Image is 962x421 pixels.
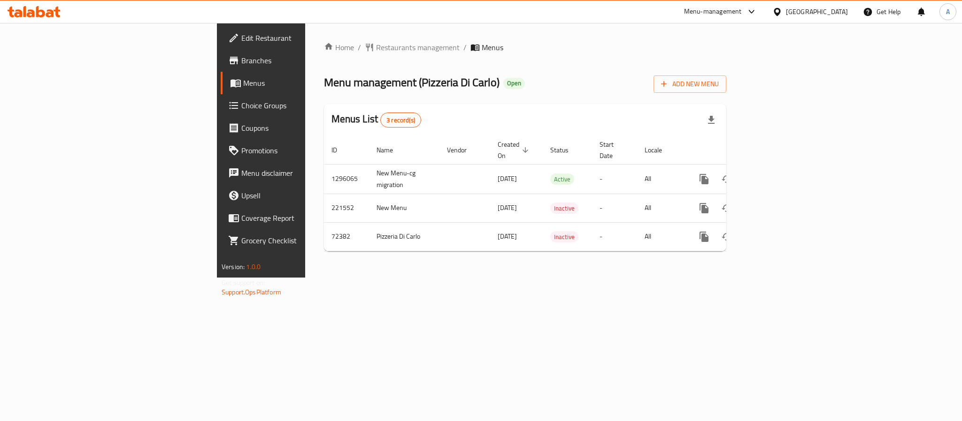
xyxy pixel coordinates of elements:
th: Actions [685,136,791,165]
a: Choice Groups [221,94,377,117]
div: Open [503,78,525,89]
a: Menus [221,72,377,94]
span: Coupons [241,122,370,134]
a: Support.OpsPlatform [222,286,281,298]
span: [DATE] [498,230,517,242]
div: Total records count [380,113,421,128]
span: Start Date [600,139,626,161]
div: Export file [700,109,723,131]
span: Version: [222,261,245,273]
span: Active [550,174,574,185]
button: Change Status [716,168,738,190]
a: Restaurants management [365,42,460,53]
button: more [693,197,716,219]
span: Promotions [241,145,370,156]
div: [GEOGRAPHIC_DATA] [786,7,848,17]
span: Upsell [241,190,370,201]
td: - [592,164,637,194]
span: Restaurants management [376,42,460,53]
a: Coupons [221,117,377,139]
span: Grocery Checklist [241,235,370,246]
span: Menu disclaimer [241,167,370,179]
a: Coverage Report [221,207,377,229]
span: Open [503,79,525,87]
li: / [463,42,467,53]
a: Upsell [221,184,377,207]
h2: Menus List [331,112,421,128]
span: Menus [482,42,503,53]
span: Branches [241,55,370,66]
span: Name [377,144,405,156]
span: 1.0.0 [246,261,261,273]
table: enhanced table [324,136,791,251]
td: New Menu-cg migration [369,164,439,194]
span: Edit Restaurant [241,32,370,44]
span: Inactive [550,203,578,214]
span: 3 record(s) [381,116,421,125]
td: All [637,164,685,194]
div: Menu-management [684,6,742,17]
button: Change Status [716,226,738,248]
button: Add New Menu [654,75,726,93]
div: Inactive [550,231,578,242]
span: Locale [645,144,674,156]
a: Edit Restaurant [221,27,377,49]
a: Menu disclaimer [221,162,377,184]
span: Choice Groups [241,100,370,111]
span: [DATE] [498,173,517,185]
a: Promotions [221,139,377,162]
span: Status [550,144,581,156]
td: New Menu [369,194,439,222]
span: Menu management ( Pizzeria Di Carlo ) [324,72,500,93]
span: ID [331,144,349,156]
a: Branches [221,49,377,72]
td: - [592,194,637,222]
td: All [637,222,685,251]
span: A [946,7,950,17]
span: Vendor [447,144,479,156]
nav: breadcrumb [324,42,726,53]
span: Add New Menu [661,78,719,90]
span: [DATE] [498,202,517,214]
button: more [693,168,716,190]
span: Coverage Report [241,212,370,224]
a: Grocery Checklist [221,229,377,252]
button: Change Status [716,197,738,219]
td: Pizzeria Di Carlo [369,222,439,251]
td: All [637,194,685,222]
span: Inactive [550,232,578,242]
span: Created On [498,139,531,161]
td: - [592,222,637,251]
button: more [693,226,716,248]
span: Get support on: [222,277,265,289]
span: Menus [243,77,370,89]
